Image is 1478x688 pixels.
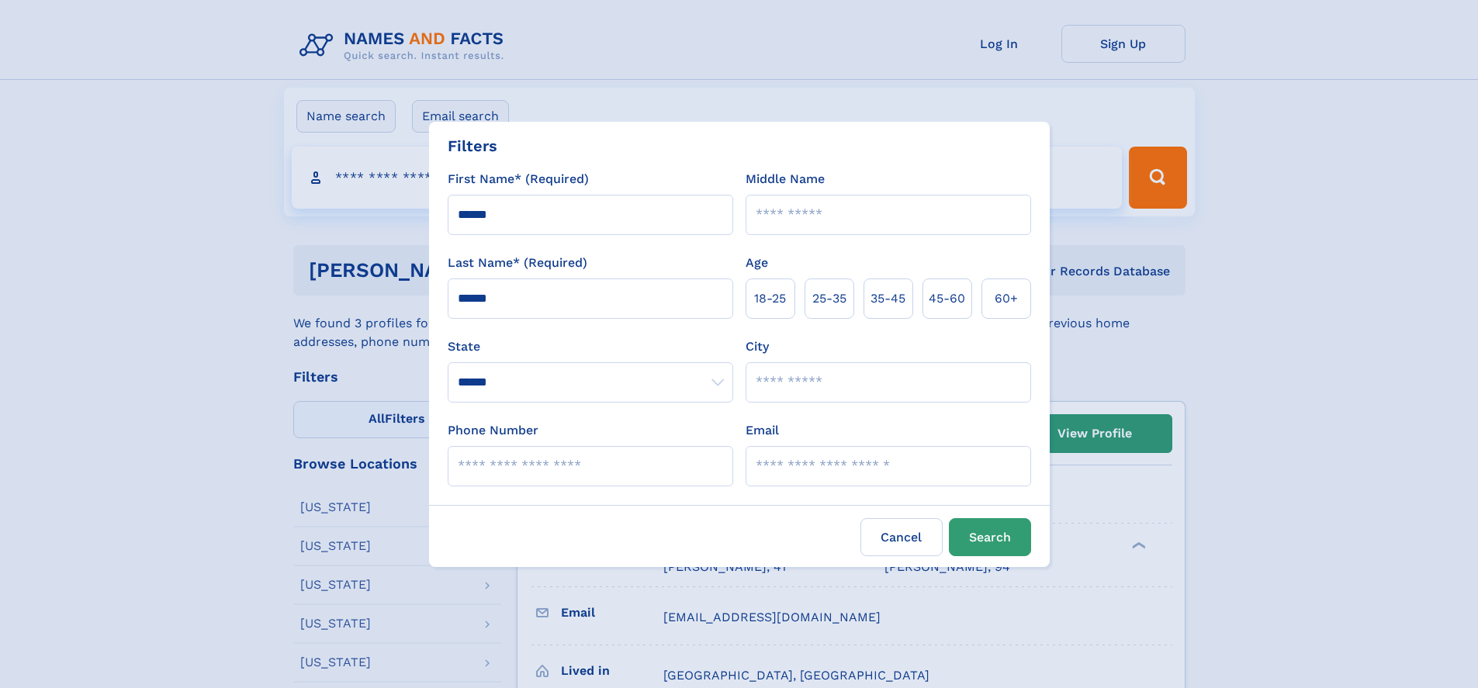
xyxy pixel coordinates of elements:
[448,134,497,157] div: Filters
[448,337,733,356] label: State
[746,421,779,440] label: Email
[746,337,769,356] label: City
[929,289,965,308] span: 45‑60
[448,170,589,188] label: First Name* (Required)
[746,170,825,188] label: Middle Name
[812,289,846,308] span: 25‑35
[448,254,587,272] label: Last Name* (Required)
[860,518,943,556] label: Cancel
[746,254,768,272] label: Age
[995,289,1018,308] span: 60+
[871,289,905,308] span: 35‑45
[754,289,786,308] span: 18‑25
[949,518,1031,556] button: Search
[448,421,538,440] label: Phone Number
